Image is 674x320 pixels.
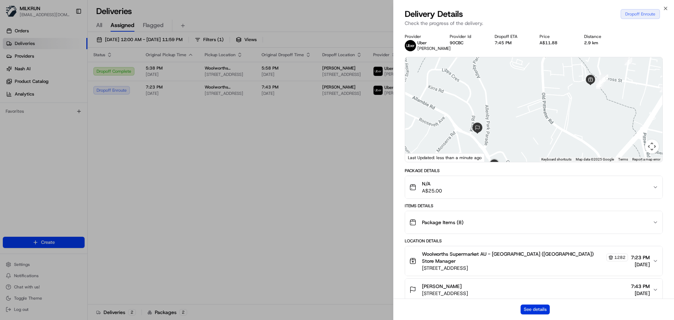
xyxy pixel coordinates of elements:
div: 7:45 PM [495,40,528,46]
a: Report a map error [632,157,660,161]
a: Open this area in Google Maps (opens a new window) [407,153,430,162]
span: [STREET_ADDRESS] [422,290,468,297]
div: Items Details [405,203,663,209]
div: Provider Id [450,34,483,39]
div: Location Details [405,238,663,244]
span: A$25.00 [422,187,442,194]
span: [DATE] [631,261,650,268]
span: [PERSON_NAME] [417,46,451,51]
div: 1 [596,75,604,83]
div: 5 [625,58,632,65]
span: [STREET_ADDRESS] [422,265,628,272]
button: See details [521,305,550,314]
span: Package Items ( 8 ) [422,219,463,226]
span: Woolworths Supermarket AU - [GEOGRAPHIC_DATA] ([GEOGRAPHIC_DATA]) Store Manager [422,250,605,265]
div: Price [540,34,573,39]
span: [DATE] [631,290,650,297]
span: [PERSON_NAME] [422,283,462,290]
button: Map camera controls [645,139,659,154]
div: 2 [600,74,608,82]
span: 7:23 PM [631,254,650,261]
div: A$11.88 [540,40,573,46]
div: Distance [584,34,618,39]
div: Dropoff ETA [495,34,528,39]
div: 9 [596,78,604,85]
img: uber-new-logo.jpeg [405,40,416,51]
span: N/A [422,180,442,187]
button: 90CBC [450,40,463,46]
div: 3 [601,74,608,82]
button: Woolworths Supermarket AU - [GEOGRAPHIC_DATA] ([GEOGRAPHIC_DATA]) Store Manager1282[STREET_ADDRES... [405,246,662,276]
span: 1282 [614,255,626,260]
span: Delivery Details [405,8,463,20]
div: 10 [660,85,667,92]
p: Check the progress of the delivery. [405,20,663,27]
button: [PERSON_NAME][STREET_ADDRESS]7:43 PM[DATE] [405,279,662,301]
div: Provider [405,34,438,39]
div: 2.9 km [584,40,618,46]
a: Terms [618,157,628,161]
button: N/AA$25.00 [405,176,662,198]
span: 7:43 PM [631,283,650,290]
div: Last Updated: less than a minute ago [405,153,485,162]
span: Map data ©2025 Google [576,157,614,161]
span: Uber [417,40,427,46]
button: Keyboard shortcuts [541,157,571,162]
img: Google [407,153,430,162]
button: Package Items (8) [405,211,662,234]
div: Package Details [405,168,663,174]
